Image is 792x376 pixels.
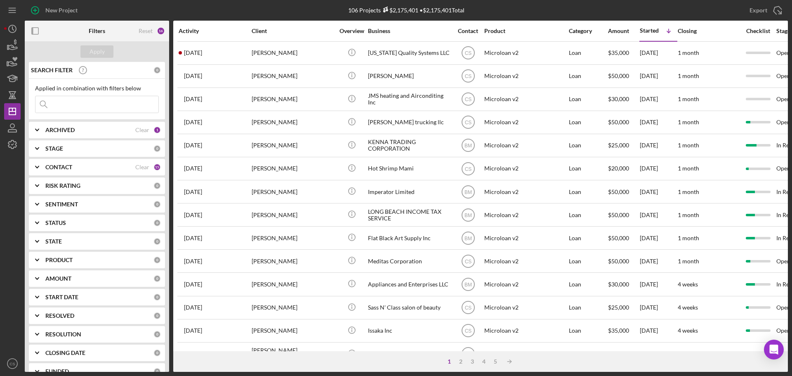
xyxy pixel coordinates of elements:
div: Hot Shrimp Mami [368,158,450,180]
div: Checklist [740,28,775,34]
span: $50,000 [608,211,629,218]
div: Clear [135,127,149,133]
div: New Project [45,2,78,19]
b: STATE [45,238,62,245]
div: [PERSON_NAME] [252,320,334,342]
text: CS [464,305,471,311]
text: BM [464,143,472,149]
div: 106 Projects • $2,175,401 Total [348,7,464,14]
b: RISK RATING [45,182,80,189]
time: 2025-09-02 20:27 [184,142,202,149]
span: $25,000 [608,350,629,357]
time: 2025-08-28 19:02 [184,235,202,241]
div: 5 [490,358,501,365]
div: 0 [153,238,161,245]
div: 0 [153,275,161,282]
div: Loan [569,181,607,203]
b: PRODUCT [45,257,73,263]
span: $50,000 [608,188,629,195]
div: Product [484,28,567,34]
text: BM [464,351,472,357]
div: LONG BEACH INCOME TAX SERVICE [368,204,450,226]
div: Microloan v2 [484,181,567,203]
div: Cali Viejo Restaurant LLC [368,343,450,365]
div: [DATE] [640,204,677,226]
div: Loan [569,273,607,295]
div: Applied in combination with filters below [35,85,159,92]
time: 1 month [678,188,699,195]
text: CS [464,166,471,172]
time: 2025-09-06 22:04 [184,73,202,79]
div: Microloan v2 [484,250,567,272]
b: RESOLUTION [45,331,81,338]
div: Appliances and Enterprises LLC [368,273,450,295]
div: Activity [179,28,251,34]
button: New Project [25,2,86,19]
div: Category [569,28,607,34]
div: 0 [153,256,161,264]
text: BM [464,235,472,241]
div: [DATE] [640,135,677,156]
div: [PERSON_NAME] [252,158,334,180]
time: 2025-09-07 01:28 [184,50,202,56]
div: 0 [153,145,161,152]
div: [PERSON_NAME] [252,250,334,272]
div: [DATE] [640,158,677,180]
time: 4 weeks [678,281,698,288]
b: STAGE [45,145,63,152]
div: [PERSON_NAME] [PERSON_NAME] [252,343,334,365]
div: 3 [467,358,478,365]
div: [PERSON_NAME] [368,65,450,87]
div: [PERSON_NAME] [252,227,334,249]
div: [PERSON_NAME] trucking llc [368,111,450,133]
b: CLOSING DATE [45,350,85,356]
time: 1 month [678,258,699,265]
div: Flat Black Art Supply Inc [368,227,450,249]
text: CS [464,120,471,125]
div: 0 [153,219,161,227]
div: [DATE] [640,250,677,272]
div: [DATE] [640,227,677,249]
div: Export [750,2,767,19]
time: 2025-09-03 00:58 [184,350,202,357]
b: SEARCH FILTER [31,67,73,73]
div: 2 [455,358,467,365]
text: BM [464,189,472,195]
time: 2025-09-05 20:47 [184,119,202,125]
span: $30,000 [608,281,629,288]
span: $25,000 [608,304,629,311]
time: 1 month [678,142,699,149]
time: 2025-09-04 23:47 [184,96,202,102]
div: 0 [153,66,161,74]
div: [PERSON_NAME] [252,65,334,87]
div: Loan [569,65,607,87]
div: Issaka Inc [368,320,450,342]
time: 4 weeks [678,304,698,311]
div: 15 [153,163,161,171]
div: 1 [153,126,161,134]
span: $35,000 [608,327,629,334]
time: 2025-08-29 21:00 [184,165,202,172]
time: 1 month [678,165,699,172]
div: 4 [478,358,490,365]
span: $25,000 [608,142,629,149]
b: SENTIMENT [45,201,78,208]
div: Business [368,28,450,34]
div: 0 [153,312,161,319]
div: [PERSON_NAME] [252,204,334,226]
b: FUNDED [45,368,69,375]
div: Microloan v2 [484,227,567,249]
time: 2025-08-26 20:40 [184,212,202,218]
div: Clear [135,164,149,170]
div: Microloan v2 [484,273,567,295]
div: 16 [157,27,165,35]
text: CS [464,73,471,79]
div: Loan [569,297,607,319]
div: 0 [153,182,161,189]
text: CS [464,97,471,102]
time: 4 weeks [678,350,698,357]
div: Loan [569,158,607,180]
div: Open Intercom Messenger [764,340,784,359]
time: 1 month [678,118,699,125]
div: Loan [569,320,607,342]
